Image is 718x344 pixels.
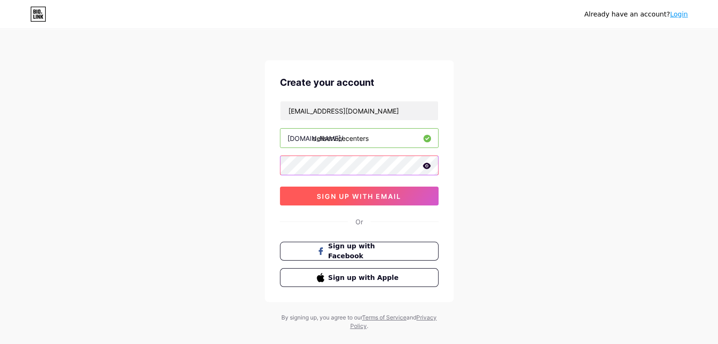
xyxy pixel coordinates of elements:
[280,129,438,147] input: username
[328,241,401,261] span: Sign up with Facebook
[328,273,401,283] span: Sign up with Apple
[280,268,439,287] button: Sign up with Apple
[280,75,439,90] div: Create your account
[279,313,439,330] div: By signing up, you agree to our and .
[280,187,439,205] button: sign up with email
[287,133,343,143] div: [DOMAIN_NAME]/
[355,217,363,227] div: Or
[280,242,439,261] button: Sign up with Facebook
[280,101,438,120] input: Email
[584,9,688,19] div: Already have an account?
[317,192,401,200] span: sign up with email
[670,10,688,18] a: Login
[362,314,406,321] a: Terms of Service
